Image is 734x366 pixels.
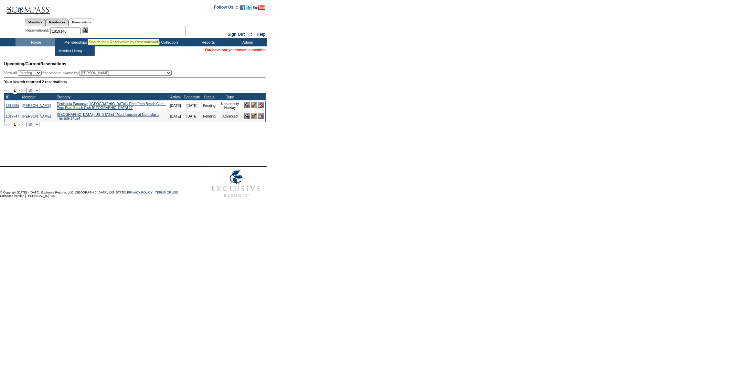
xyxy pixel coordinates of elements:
[155,191,179,194] a: TERMS OF USE
[6,114,19,118] a: 1817747
[217,111,243,122] td: Advanced
[227,32,245,37] a: Sign Out
[22,104,51,108] a: [PERSON_NAME]
[244,102,250,108] img: View Reservation
[4,88,8,92] span: <<
[21,122,25,126] span: >>
[57,95,71,99] a: Property
[169,100,182,111] td: [DATE]
[18,88,20,92] span: >
[25,19,46,26] a: Members
[18,122,20,126] span: >
[57,113,159,120] a: [GEOGRAPHIC_DATA], [US_STATE] - Mountainside at Northstar :: Trailside 14024
[201,100,217,111] td: Pending
[244,113,250,119] img: View Reservation
[22,95,35,99] a: Member
[15,38,55,46] td: Home
[4,62,66,66] span: Reservations
[204,95,214,99] a: Status
[182,111,201,122] td: [DATE]
[82,27,88,33] img: Reservation Search
[68,19,94,26] a: Reservations
[253,7,265,11] a: Subscribe to our YouTube Channel
[55,38,95,46] td: Memberships
[170,95,181,99] a: Arrival
[246,5,252,10] img: Follow us on Twitter
[227,38,267,46] td: Admin
[4,122,8,126] span: <<
[205,48,267,52] span: You have not yet chosen a member.
[240,5,245,10] img: Become our fan on Facebook
[13,121,17,128] span: 1
[45,19,68,26] a: Residences
[22,114,51,118] a: [PERSON_NAME]
[9,122,11,126] span: <
[253,5,265,10] img: Subscribe to our YouTube Channel
[9,88,11,92] span: <
[95,38,134,46] td: Reservations
[251,102,257,108] img: Confirm Reservation
[6,104,19,108] a: 1818385
[251,113,257,119] img: Confirm Reservation
[13,87,17,94] span: 1
[134,38,188,46] td: Vacation Collection
[201,111,217,122] td: Pending
[21,88,25,92] span: >>
[6,95,10,99] a: ID
[240,7,245,11] a: Become our fan on Facebook
[226,95,234,99] a: Type
[25,27,51,33] div: ReservationId:
[169,111,182,122] td: [DATE]
[127,191,152,194] a: PRIVACY POLICY
[4,62,40,66] span: Upcoming/Current
[57,102,166,110] a: Peninsula Papagayo, [GEOGRAPHIC_DATA] - Poro Poro Beach Club :: Poro Poro Beach Club [GEOGRAPHIC_...
[214,4,238,12] td: Follow Us ::
[249,32,252,37] span: ::
[246,7,252,11] a: Follow us on Twitter
[188,38,227,46] td: Reports
[258,113,264,119] img: Cancel Reservation
[4,80,266,84] div: Your search returned 2 reservations
[258,102,264,108] img: Cancel Reservation
[217,100,243,111] td: Non-priority Holiday
[182,100,201,111] td: [DATE]
[184,95,200,99] a: Departure
[4,70,175,76] div: View all: reservations owned by:
[89,40,158,44] div: Search for a Reservation by ReservationId
[205,167,267,201] img: Exclusive Resorts
[57,48,83,54] td: Member Listing
[257,32,266,37] a: Help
